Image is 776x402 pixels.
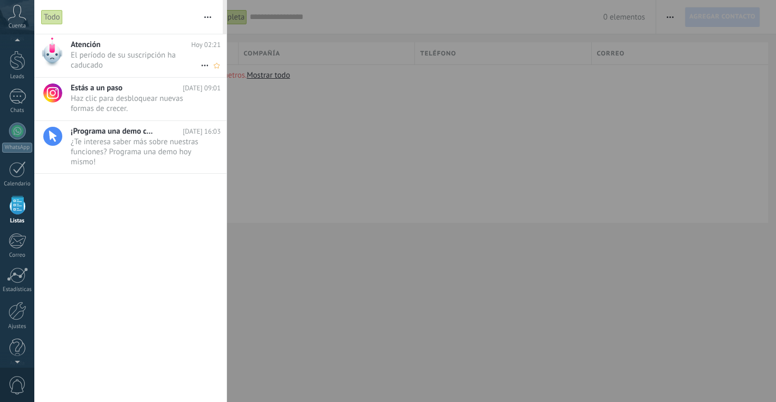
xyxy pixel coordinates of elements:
[41,10,63,25] div: Todo
[2,286,33,293] div: Estadísticas
[71,94,201,114] span: Haz clic para desbloquear nuevas formas de crecer.
[2,181,33,188] div: Calendario
[2,252,33,259] div: Correo
[34,34,226,77] a: Atención Hoy 02:21 El período de su suscripción ha caducado
[2,218,33,225] div: Listas
[183,126,221,136] span: [DATE] 16:03
[2,107,33,114] div: Chats
[34,121,226,173] a: ¡Programa una demo con un experto! [DATE] 16:03 ¿Te interesa saber más sobre nuestras funciones? ...
[183,83,221,93] span: [DATE] 09:01
[2,323,33,330] div: Ajustes
[71,126,155,136] span: ¡Programa una demo con un experto!
[71,40,100,50] span: Atención
[71,50,201,70] span: El período de su suscripción ha caducado
[34,78,226,120] a: Estás a un paso [DATE] 09:01 Haz clic para desbloquear nuevas formas de crecer.
[2,143,32,153] div: WhatsApp
[2,73,33,80] div: Leads
[71,83,122,93] span: Estás a un paso
[71,137,201,166] span: ¿Te interesa saber más sobre nuestras funciones? Programa una demo hoy mismo!
[191,40,221,50] span: Hoy 02:21
[8,23,26,30] span: Cuenta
